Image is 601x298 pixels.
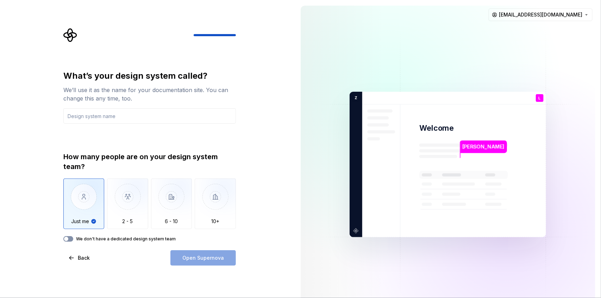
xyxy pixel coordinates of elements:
p: Z [352,95,357,101]
p: L [539,96,541,100]
p: [PERSON_NAME] [463,143,505,151]
span: Back [78,254,90,261]
label: We don't have a dedicated design system team [76,236,176,242]
div: We’ll use it as the name for your documentation site. You can change this any time, too. [63,86,236,103]
button: [EMAIL_ADDRESS][DOMAIN_NAME] [489,8,593,21]
button: Back [63,250,96,266]
p: Welcome [419,123,454,134]
input: Design system name [63,108,236,124]
div: What’s your design system called? [63,70,236,82]
div: How many people are on your design system team? [63,152,236,171]
svg: Supernova Logo [63,28,77,42]
span: [EMAIL_ADDRESS][DOMAIN_NAME] [499,11,582,18]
